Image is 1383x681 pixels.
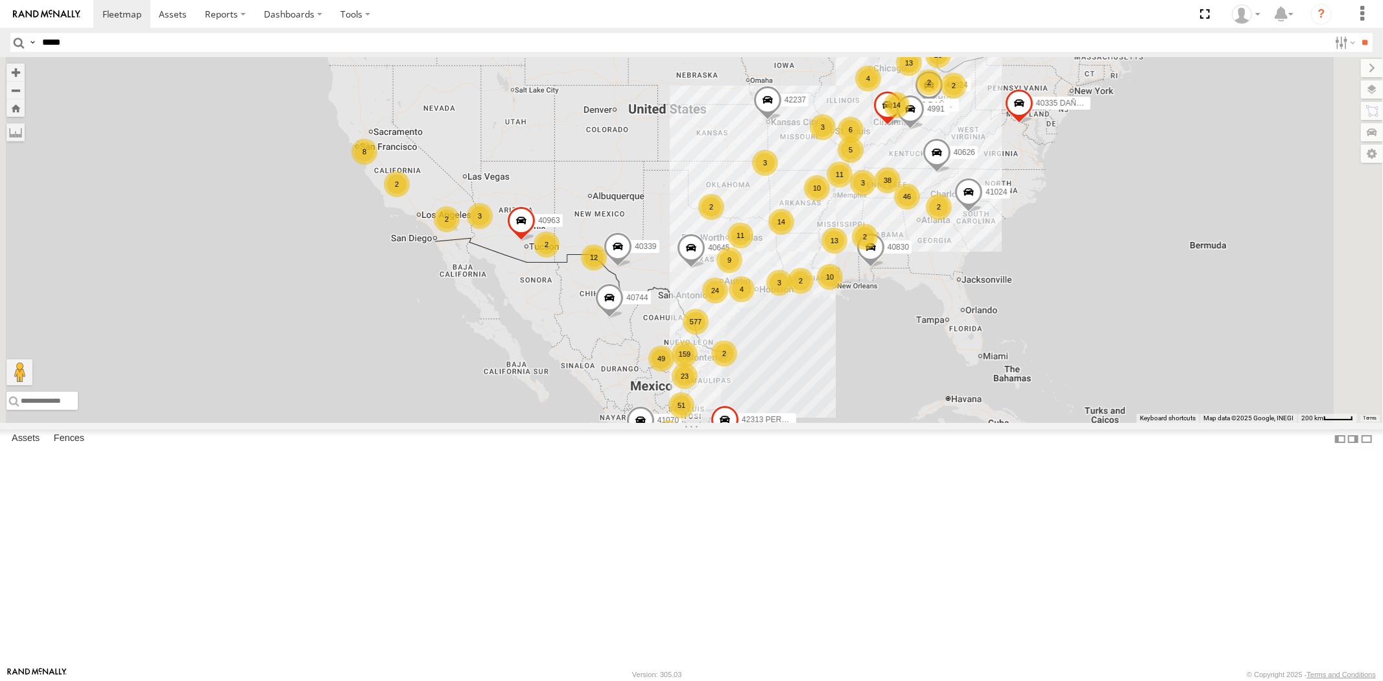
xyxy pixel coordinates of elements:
button: Zoom Home [6,99,25,117]
span: Map data ©2025 Google, INEGI [1203,414,1294,422]
div: 13 [822,228,847,254]
div: 10 [804,175,830,201]
div: 2 [384,171,410,197]
button: Drag Pegman onto the map to open Street View [6,359,32,385]
label: Map Settings [1361,145,1383,163]
div: 2 [711,340,737,366]
a: Visit our Website [7,668,67,681]
button: Zoom in [6,64,25,81]
div: 11 [827,161,853,187]
div: 2 [852,224,878,250]
div: 2 [941,73,967,99]
div: 6 [838,117,864,143]
div: 12 [581,245,607,270]
span: 40324 [946,80,967,90]
label: Search Query [27,33,38,52]
label: Measure [6,123,25,141]
div: 178 [656,420,681,446]
span: 4991 [927,104,945,113]
div: © Copyright 2025 - [1247,671,1376,678]
div: Victor Sanchez [1227,5,1265,24]
div: 9 [716,247,742,273]
button: Zoom out [6,81,25,99]
div: 38 [875,167,901,193]
div: 14 [884,92,910,118]
span: 40626 [953,148,975,157]
img: rand-logo.svg [13,10,80,19]
button: Map Scale: 200 km per 42 pixels [1297,414,1357,423]
div: 3 [810,114,836,140]
div: 13 [896,50,922,76]
div: 4 [729,276,755,302]
span: 40830 [887,243,908,252]
label: Fences [47,430,91,448]
div: 10 [817,264,843,290]
button: Keyboard shortcuts [1140,414,1196,423]
span: 40744 [626,293,648,302]
div: 51 [668,392,694,418]
div: 14 [768,209,794,235]
div: 5 [838,137,864,163]
div: 8 [351,139,377,165]
div: 3 [766,270,792,296]
span: 41070 [657,416,678,425]
div: 2 [788,268,814,294]
div: 159 [672,341,698,367]
div: 2 [534,232,560,257]
div: 49 [648,346,674,372]
div: 24 [702,278,728,304]
div: 2 [434,206,460,232]
span: 40963 [538,216,560,225]
span: 40993 DAÑADO [904,101,961,110]
i: ? [1311,4,1332,25]
div: 3 [850,170,876,196]
div: 4 [855,66,881,91]
span: 40335 DAÑADO [1036,99,1093,108]
span: 40645 [708,243,729,252]
div: 3 [467,203,493,229]
div: Version: 305.03 [632,671,681,678]
span: 42313 PERDIDO [742,415,801,424]
label: Hide Summary Table [1360,429,1373,448]
label: Dock Summary Table to the Left [1334,429,1347,448]
a: Terms [1364,416,1377,421]
div: 11 [727,222,753,248]
label: Assets [5,430,46,448]
span: 200 km [1301,414,1323,422]
div: 3 [752,150,778,176]
a: Terms and Conditions [1307,671,1376,678]
label: Search Filter Options [1330,33,1358,52]
span: 40339 [635,242,656,251]
div: 2 [916,69,942,95]
div: 2 [926,194,952,220]
div: 23 [672,363,698,389]
label: Dock Summary Table to the Right [1347,429,1360,448]
div: 2 [698,194,724,220]
div: 46 [894,184,920,209]
span: 42237 [784,96,805,105]
span: 41024 [986,187,1007,197]
div: 577 [683,309,709,335]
